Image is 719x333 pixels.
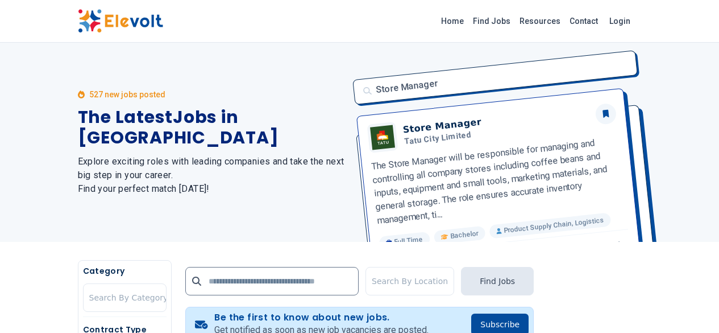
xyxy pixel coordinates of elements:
p: 527 new jobs posted [89,89,165,100]
a: Find Jobs [468,12,515,30]
button: Find Jobs [461,267,534,295]
a: Home [437,12,468,30]
h5: Category [83,265,167,277]
h1: The Latest Jobs in [GEOGRAPHIC_DATA] [78,107,346,148]
h2: Explore exciting roles with leading companies and take the next big step in your career. Find you... [78,155,346,196]
a: Resources [515,12,565,30]
a: Login [602,10,637,32]
a: Contact [565,12,602,30]
img: Elevolt [78,9,163,33]
h4: Be the first to know about new jobs. [214,312,429,323]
